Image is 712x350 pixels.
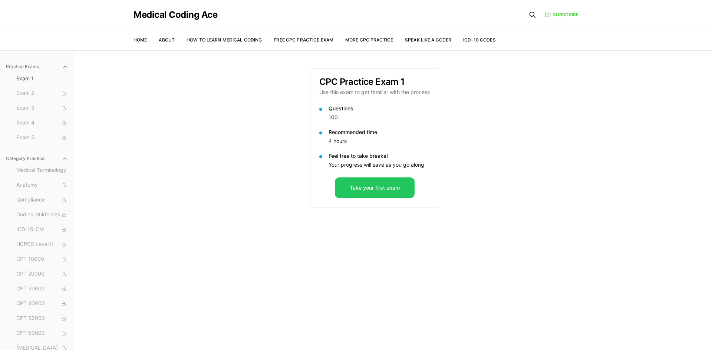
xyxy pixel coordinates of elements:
[16,329,68,337] span: CPT 60000
[13,194,71,206] button: Compliance
[13,283,71,295] button: CPT 30000
[13,179,71,191] button: Anatomy
[13,298,71,310] button: CPT 40000
[329,129,430,136] p: Recommended time
[13,209,71,221] button: Coding Guidelines
[16,285,68,293] span: CPT 30000
[345,37,393,43] a: More CPC Practice
[335,177,415,198] button: Take your first exam
[545,11,578,18] a: Subscribe
[133,37,147,43] a: Home
[329,137,430,145] p: 4 hours
[16,75,68,82] span: Exam 1
[16,104,68,112] span: Exam 3
[13,117,71,129] button: Exam 4
[16,314,68,323] span: CPT 50000
[329,152,430,160] p: Feel free to take breaks!
[13,224,71,236] button: ICD-10-CM
[16,166,68,174] span: Medical Terminology
[13,102,71,114] button: Exam 3
[16,226,68,234] span: ICD-10-CM
[159,37,175,43] a: About
[329,105,430,112] p: Questions
[13,239,71,250] button: HCPCS Level II
[405,37,451,43] a: Speak Like a Coder
[329,114,430,121] p: 100
[16,240,68,249] span: HCPCS Level II
[3,153,71,164] button: Category Practice
[16,181,68,189] span: Anatomy
[187,37,262,43] a: How to Learn Medical Coding
[319,77,430,86] h3: CPC Practice Exam 1
[13,313,71,324] button: CPT 50000
[329,161,430,169] p: Your progress will save as you go along
[16,211,68,219] span: Coding Guidelines
[16,134,68,142] span: Exam 5
[13,87,71,99] button: Exam 2
[16,270,68,278] span: CPT 20000
[463,37,495,43] a: ICD-10 Codes
[274,37,333,43] a: Free CPC Practice Exam
[16,119,68,127] span: Exam 4
[3,61,71,73] button: Practice Exams
[16,196,68,204] span: Compliance
[13,132,71,144] button: Exam 5
[13,73,71,84] button: Exam 1
[13,268,71,280] button: CPT 20000
[319,89,430,96] p: Use this exam to get familiar with the process
[13,253,71,265] button: CPT 10000
[16,300,68,308] span: CPT 40000
[13,164,71,176] button: Medical Terminology
[16,89,68,97] span: Exam 2
[16,255,68,263] span: CPT 10000
[133,10,217,19] a: Medical Coding Ace
[13,327,71,339] button: CPT 60000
